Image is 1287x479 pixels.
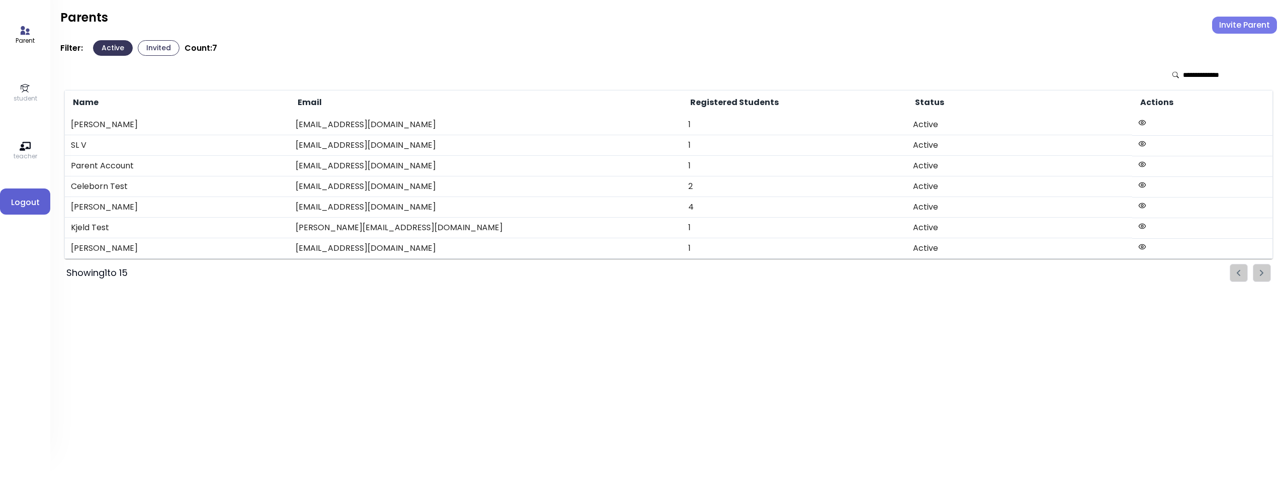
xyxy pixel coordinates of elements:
[93,40,133,56] button: Active
[682,115,907,135] td: 1
[682,218,907,238] td: 1
[290,115,682,135] td: [EMAIL_ADDRESS][DOMAIN_NAME]
[290,218,682,238] td: [PERSON_NAME][EMAIL_ADDRESS][DOMAIN_NAME]
[682,176,907,197] td: 2
[65,135,290,156] td: SL V
[1230,264,1271,282] ul: Pagination
[907,176,1132,197] td: Active
[65,218,290,238] td: Kjeld Test
[907,135,1132,156] td: Active
[65,156,290,176] td: Parent Account
[682,197,907,218] td: 4
[290,238,682,259] td: [EMAIL_ADDRESS][DOMAIN_NAME]
[682,156,907,176] td: 1
[71,97,99,109] span: Name
[290,135,682,156] td: [EMAIL_ADDRESS][DOMAIN_NAME]
[1212,17,1277,34] button: Invite Parent
[907,218,1132,238] td: Active
[138,40,179,56] button: Invited
[907,156,1132,176] td: Active
[14,83,37,103] a: student
[8,197,42,209] span: Logout
[65,197,290,218] td: [PERSON_NAME]
[682,238,907,259] td: 1
[913,97,944,109] span: Status
[14,152,37,161] p: teacher
[16,25,35,45] a: Parent
[290,176,682,197] td: [EMAIL_ADDRESS][DOMAIN_NAME]
[65,176,290,197] td: Celeborn Test
[907,197,1132,218] td: Active
[65,238,290,259] td: [PERSON_NAME]
[14,141,37,161] a: teacher
[1138,97,1173,109] span: Actions
[65,115,290,135] td: [PERSON_NAME]
[290,197,682,218] td: [EMAIL_ADDRESS][DOMAIN_NAME]
[185,43,217,53] p: Count: 7
[60,10,108,25] h2: Parents
[682,135,907,156] td: 1
[66,266,128,280] div: Showing 1 to 15
[296,97,322,109] span: Email
[16,36,35,45] p: Parent
[688,97,779,109] span: Registered Students
[14,94,37,103] p: student
[60,43,83,53] p: Filter:
[290,156,682,176] td: [EMAIL_ADDRESS][DOMAIN_NAME]
[907,238,1132,259] td: Active
[907,115,1132,135] td: Active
